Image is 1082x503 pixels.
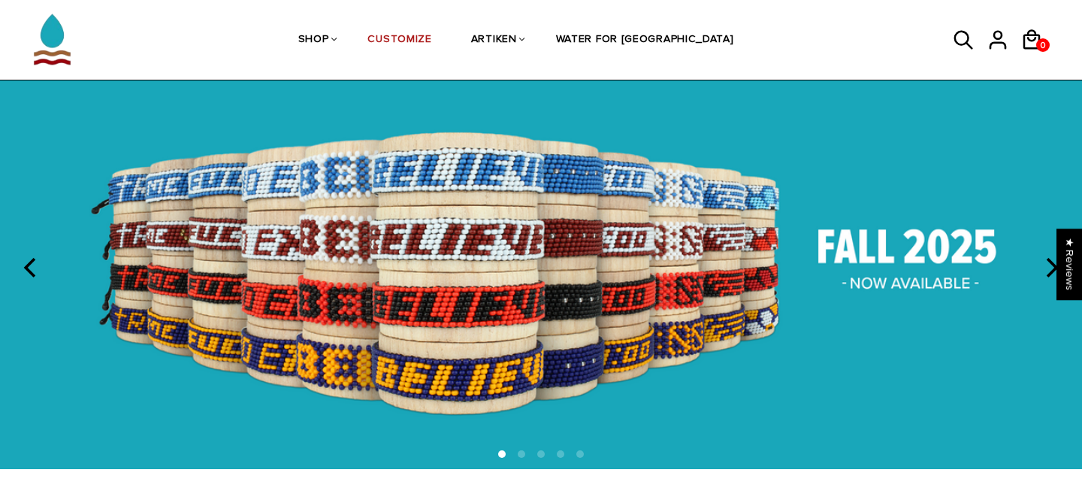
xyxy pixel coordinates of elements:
[367,1,431,80] a: CUSTOMIZE
[1056,229,1082,300] div: Click to open Judge.me floating reviews tab
[1036,38,1050,52] a: 0
[1034,251,1067,284] button: next
[556,1,734,80] a: WATER FOR [GEOGRAPHIC_DATA]
[15,251,48,284] button: previous
[298,1,329,80] a: SHOP
[1036,36,1050,55] span: 0
[471,1,517,80] a: ARTIKEN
